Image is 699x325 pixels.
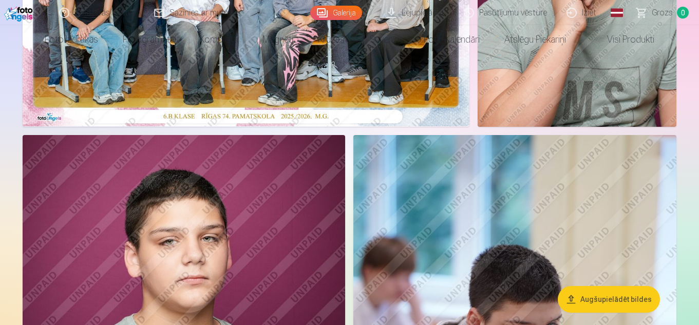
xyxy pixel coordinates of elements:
a: Krūzes [306,25,357,54]
button: Augšupielādēt bildes [558,286,660,313]
a: Visi produkti [578,25,667,54]
span: Grozs [652,7,673,19]
a: Foto izdrukas [32,25,110,54]
a: Foto kalendāri [411,25,492,54]
img: /fa1 [4,4,35,22]
a: Atslēgu piekariņi [492,25,578,54]
a: Magnēti [250,25,306,54]
a: Fotogrāmata [110,25,187,54]
a: Komplekti [187,25,250,54]
a: Suvenīri [357,25,411,54]
span: 0 [677,7,689,18]
a: Galerija [310,6,362,20]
